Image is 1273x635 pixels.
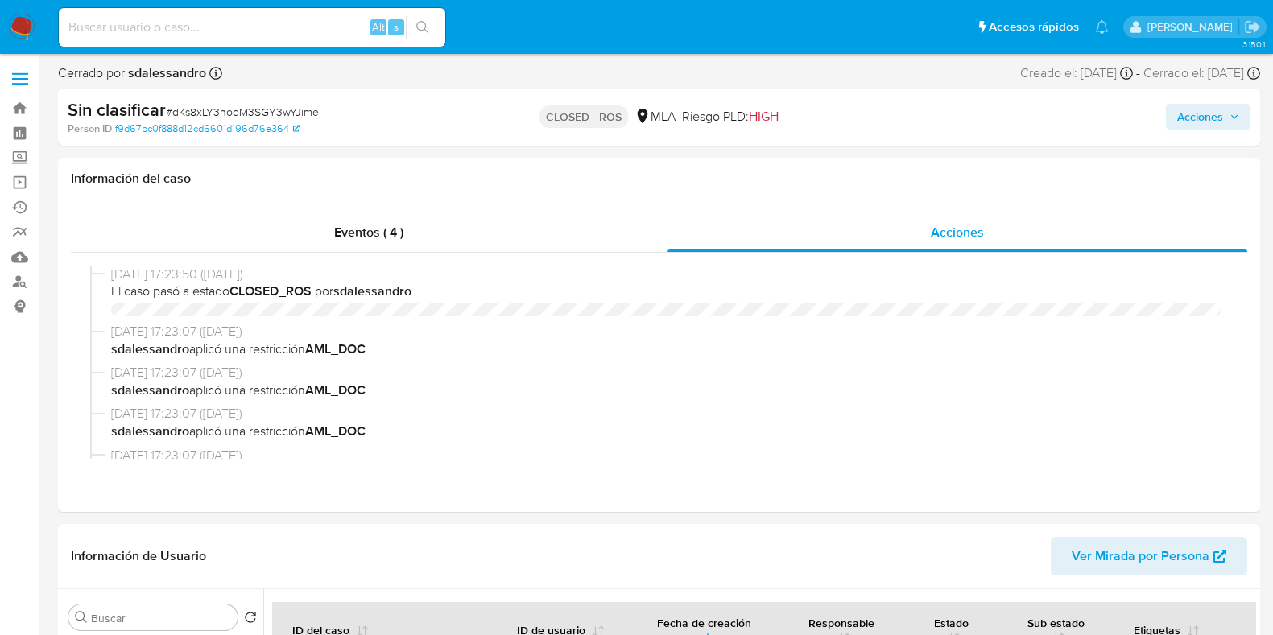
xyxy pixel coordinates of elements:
b: sdalessandro [111,422,189,440]
span: Acciones [931,223,984,241]
span: aplicó una restricción [111,340,1221,358]
span: aplicó una restricción [111,381,1221,399]
span: [DATE] 17:23:50 ([DATE]) [111,266,1221,283]
div: Creado el: [DATE] [1020,64,1133,82]
button: Acciones [1166,104,1250,130]
span: [DATE] 17:23:07 ([DATE]) [111,323,1221,340]
div: MLA [634,108,676,126]
p: andres.vilosio@mercadolibre.com [1147,19,1238,35]
span: Cerrado por [58,64,206,82]
button: Volver al orden por defecto [244,611,257,629]
input: Buscar usuario o caso... [59,17,445,38]
span: Acciones [1177,104,1223,130]
span: El caso pasó a estado por [111,282,1221,300]
h1: Información de Usuario [71,548,206,564]
span: s [394,19,399,35]
b: sdalessandro [111,340,189,358]
span: Ver Mirada por Persona [1072,537,1209,575]
span: Riesgo PLD: [682,108,779,126]
span: [DATE] 17:23:07 ([DATE]) [111,364,1221,381]
b: CLOSED_ROS [229,282,312,300]
b: sdalessandro [125,64,206,82]
button: Ver Mirada por Persona [1051,537,1247,575]
span: [DATE] 17:23:07 ([DATE]) [111,405,1221,423]
span: Eventos ( 4 ) [334,223,403,241]
b: AML_DOC [305,381,366,399]
span: HIGH [749,107,779,126]
b: sdalessandro [111,381,189,399]
b: sdalessandro [333,282,411,300]
span: aplicó una restricción [111,423,1221,440]
b: Person ID [68,122,112,136]
b: Sin clasificar [68,97,166,122]
span: Alt [372,19,385,35]
p: CLOSED - ROS [539,105,628,128]
button: search-icon [406,16,439,39]
b: AML_DOC [305,340,366,358]
a: f9d67bc0f888d12cd6601d196d76e364 [115,122,300,136]
a: Notificaciones [1095,20,1109,34]
a: Salir [1244,19,1261,35]
span: - [1136,64,1140,82]
input: Buscar [91,611,231,625]
span: [DATE] 17:23:07 ([DATE]) [111,447,1221,464]
button: Buscar [75,611,88,624]
h1: Información del caso [71,171,1247,187]
span: Accesos rápidos [989,19,1079,35]
div: Cerrado el: [DATE] [1143,64,1260,82]
b: AML_DOC [305,422,366,440]
span: # dKs8xLY3noqM3SGY3wYJimej [166,104,321,120]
